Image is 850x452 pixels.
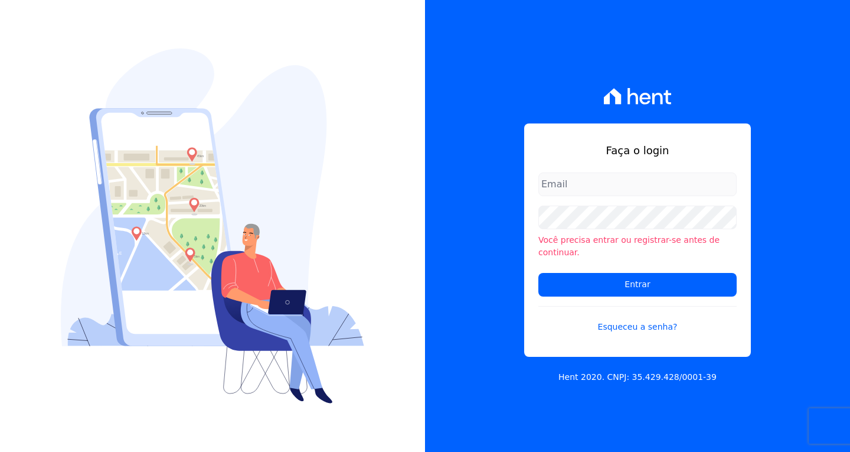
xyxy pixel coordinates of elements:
p: Hent 2020. CNPJ: 35.429.428/0001-39 [558,371,717,383]
input: Email [538,173,737,196]
a: Esqueceu a senha? [538,306,737,333]
li: Você precisa entrar ou registrar-se antes de continuar. [538,234,737,259]
input: Entrar [538,273,737,297]
img: Login [61,48,364,404]
h1: Faça o login [538,142,737,158]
